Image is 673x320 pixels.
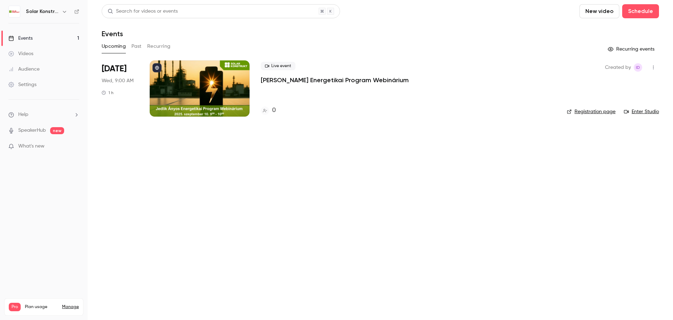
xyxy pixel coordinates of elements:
[25,304,58,310] span: Plan usage
[102,90,114,96] div: 1 h
[62,304,79,310] a: Manage
[261,106,276,115] a: 0
[8,81,36,88] div: Settings
[8,35,33,42] div: Events
[261,76,409,84] a: [PERSON_NAME] Energetikai Program Webinárium
[634,63,642,72] span: Istvan Dobo
[261,62,295,70] span: Live event
[18,143,45,150] span: What's new
[18,127,46,134] a: SpeakerHub
[605,44,659,55] button: Recurring events
[272,106,276,115] h4: 0
[636,63,640,72] span: ID
[567,108,616,115] a: Registration page
[8,66,40,73] div: Audience
[18,111,28,118] span: Help
[50,127,64,134] span: new
[605,63,631,72] span: Created by
[8,111,79,118] li: help-dropdown-opener
[147,41,171,52] button: Recurring
[131,41,142,52] button: Past
[102,63,127,74] span: [DATE]
[102,60,138,117] div: Sep 10 Wed, 9:00 AM (Europe/Budapest)
[8,50,33,57] div: Videos
[9,303,21,311] span: Pro
[102,41,126,52] button: Upcoming
[9,6,20,17] img: Solar Konstrukt Kft.
[26,8,59,15] h6: Solar Konstrukt Kft.
[622,4,659,18] button: Schedule
[102,30,123,38] h1: Events
[102,77,134,84] span: Wed, 9:00 AM
[624,108,659,115] a: Enter Studio
[579,4,619,18] button: New video
[108,8,178,15] div: Search for videos or events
